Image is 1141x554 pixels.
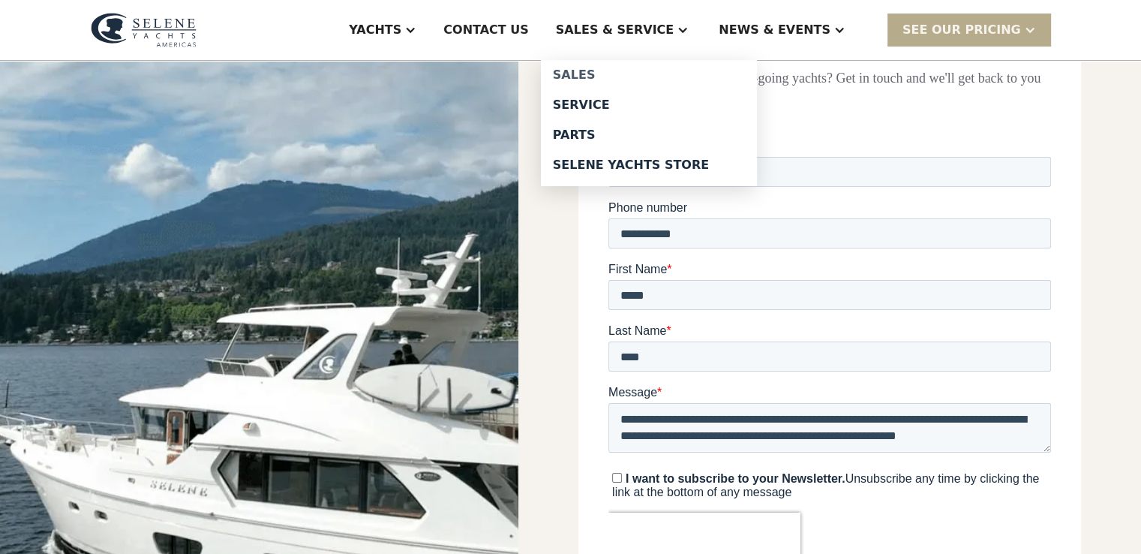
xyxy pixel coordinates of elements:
a: Sales [541,60,757,90]
nav: Sales & Service [541,60,757,186]
a: Selene Yachts Store [541,150,757,180]
div: Looking for the best ocean-going yachts? Get in touch and we'll get back to you right away [608,68,1051,109]
div: SEE Our Pricing [902,21,1021,39]
div: Sales & Service [556,21,674,39]
div: Sales [553,69,745,81]
a: Service [541,90,757,120]
img: logo [91,13,197,47]
div: Yachts [349,21,401,39]
div: News & EVENTS [719,21,830,39]
div: Parts [553,129,745,141]
a: Parts [541,120,757,150]
div: Service [553,99,745,111]
div: SEE Our Pricing [887,14,1051,46]
div: Contact US [443,21,529,39]
div: Selene Yachts Store [553,159,745,171]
